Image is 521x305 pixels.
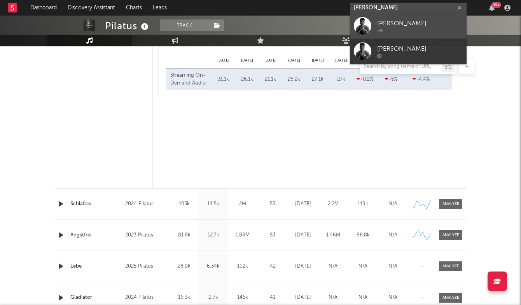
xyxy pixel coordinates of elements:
div: 99 + [491,2,501,8]
div: 2024 Pilatus [125,199,168,209]
div: 41 [259,294,286,301]
a: Angstfrei [70,231,121,239]
div: 16.3k [171,294,197,301]
div: 86.8k [350,231,376,239]
div: [DATE] [282,58,306,63]
div: 2025 Pilatus [125,262,168,271]
div: 12.7k [201,231,226,239]
div: 21.1k [261,76,281,83]
input: Search for artists [350,3,467,13]
div: 53 [259,231,286,239]
div: N/A [380,200,406,208]
div: -0.2 % [355,76,374,83]
div: 105k [171,200,197,208]
div: 27.1k [308,76,328,83]
div: N/A [380,263,406,270]
div: 81.8k [171,231,197,239]
div: Streaming On-Demand Audio [170,72,210,87]
div: [PERSON_NAME] [377,19,463,28]
div: [DATE] [290,231,316,239]
div: 2.2M [320,200,346,208]
div: 31.1k [213,76,233,83]
a: [PERSON_NAME] [350,39,467,64]
div: N/A [380,231,406,239]
button: Track [160,19,209,31]
div: -5 % [378,76,404,83]
div: N/A [320,294,346,301]
div: -4.4 % [407,76,435,83]
div: [DATE] [290,263,316,270]
div: 2023 Pilatus [125,231,168,240]
div: N/A [350,263,376,270]
div: 119k [350,200,376,208]
a: Gladiator [70,294,121,301]
div: 28.9k [171,263,197,270]
div: [DATE] [290,200,316,208]
div: [DATE] [235,58,259,63]
div: 42 [259,263,286,270]
button: 99+ [489,5,495,11]
div: 26.1k [237,76,257,83]
div: 102k [230,263,255,270]
div: 6.34k [201,263,226,270]
div: 1.88M [230,231,255,239]
div: 26.2k [284,76,304,83]
div: N/A [320,263,346,270]
input: Search by song name or URL [360,63,442,70]
div: 2M [230,200,255,208]
div: 145k [230,294,255,301]
div: 1.46M [320,231,346,239]
div: N/A [380,294,406,301]
div: 2024 Pilatus [125,293,168,302]
div: 27k [331,76,351,83]
a: Lebe [70,263,121,270]
div: 14.5k [201,200,226,208]
div: [DATE] [212,58,235,63]
div: [PERSON_NAME] [377,44,463,53]
div: [DATE] [306,58,330,63]
div: 2.7k [201,294,226,301]
div: Pilatus [105,19,150,32]
div: N/A [350,294,376,301]
div: 55 [259,200,286,208]
div: [DATE] [259,58,283,63]
div: [DATE] [290,294,316,301]
div: [DATE] [329,58,353,63]
a: Schlaflos [70,200,121,208]
a: [PERSON_NAME] [350,13,467,39]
